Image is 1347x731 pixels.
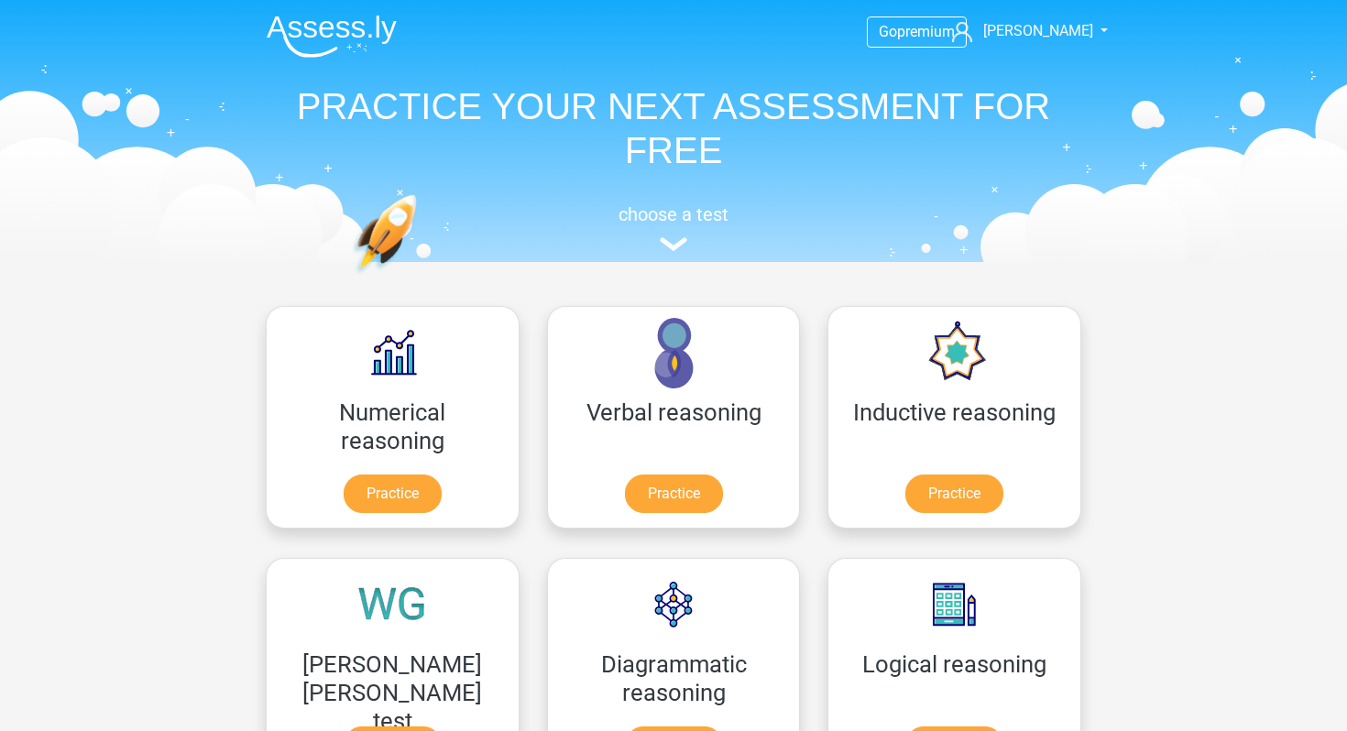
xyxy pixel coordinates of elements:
[897,23,955,40] span: premium
[983,22,1093,39] span: [PERSON_NAME]
[660,237,687,251] img: assessment
[353,194,487,360] img: practice
[252,84,1095,172] h1: PRACTICE YOUR NEXT ASSESSMENT FOR FREE
[625,475,723,513] a: Practice
[879,23,897,40] span: Go
[267,15,397,58] img: Assessly
[252,203,1095,225] h5: choose a test
[344,475,442,513] a: Practice
[905,475,1003,513] a: Practice
[868,19,966,44] a: Gopremium
[945,20,1095,42] a: [PERSON_NAME]
[252,203,1095,252] a: choose a test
